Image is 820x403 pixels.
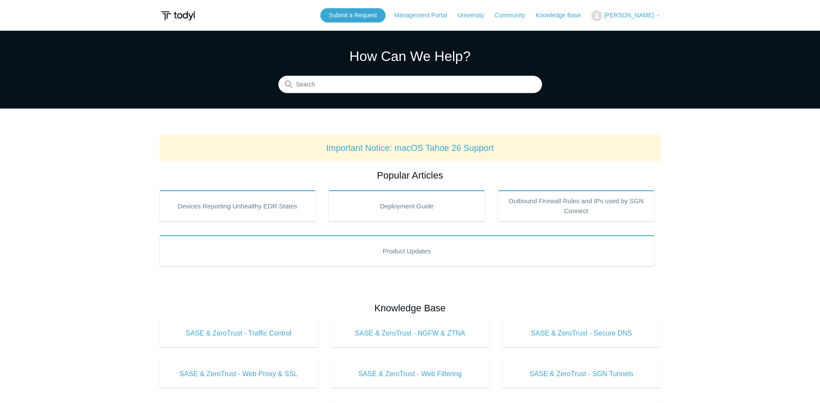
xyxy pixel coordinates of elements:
a: SASE & ZeroTrust - Web Proxy & SSL [160,360,318,388]
a: Deployment Guide [329,190,485,221]
a: SASE & ZeroTrust - Secure DNS [502,320,661,347]
span: SASE & ZeroTrust - Web Filtering [344,369,476,379]
a: SASE & ZeroTrust - SGN Tunnels [502,360,661,388]
span: SASE & ZeroTrust - SGN Tunnels [515,369,648,379]
img: Todyl Support Center Help Center home page [160,8,196,24]
a: Devices Reporting Unhealthy EDR States [160,190,316,221]
a: SASE & ZeroTrust - Traffic Control [160,320,318,347]
a: University [457,11,492,20]
a: Important Notice: macOS Tahoe 26 Support [326,143,494,153]
span: SASE & ZeroTrust - Secure DNS [515,328,648,339]
a: Management Portal [394,11,456,20]
span: SASE & ZeroTrust - NGFW & ZTNA [344,328,476,339]
h1: How Can We Help? [278,46,542,67]
a: Outbound Firewall Rules and IPs used by SGN Connect [498,190,654,221]
a: Submit a Request [320,8,386,22]
input: Search [278,76,542,93]
a: SASE & ZeroTrust - NGFW & ZTNA [331,320,489,347]
button: [PERSON_NAME] [591,10,660,21]
span: SASE & ZeroTrust - Web Proxy & SSL [172,369,305,379]
a: SASE & ZeroTrust - Web Filtering [331,360,489,388]
span: [PERSON_NAME] [604,12,654,19]
span: SASE & ZeroTrust - Traffic Control [172,328,305,339]
a: Community [495,11,534,20]
a: Product Updates [160,235,654,266]
h2: Knowledge Base [160,301,661,315]
a: Knowledge Base [536,11,590,20]
h2: Popular Articles [160,168,661,182]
